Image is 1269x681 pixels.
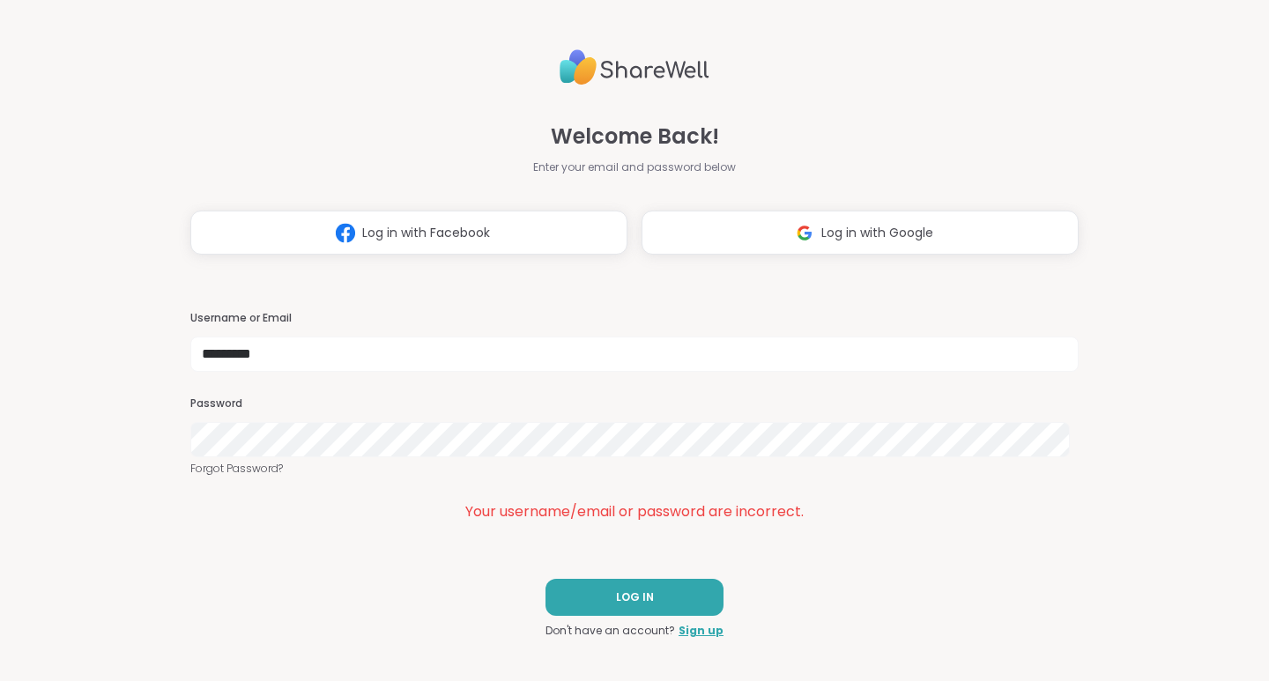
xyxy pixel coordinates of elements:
a: Forgot Password? [190,461,1079,477]
span: LOG IN [616,589,654,605]
button: LOG IN [545,579,724,616]
a: Sign up [679,623,724,639]
div: Your username/email or password are incorrect. [190,501,1079,522]
h3: Username or Email [190,311,1079,326]
button: Log in with Facebook [190,211,627,255]
span: Enter your email and password below [533,159,736,175]
span: Log in with Facebook [362,224,490,242]
button: Log in with Google [642,211,1079,255]
img: ShareWell Logo [560,42,709,93]
img: ShareWell Logomark [788,217,821,249]
img: ShareWell Logomark [329,217,362,249]
span: Log in with Google [821,224,933,242]
h3: Password [190,396,1079,411]
span: Don't have an account? [545,623,675,639]
span: Welcome Back! [551,121,719,152]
